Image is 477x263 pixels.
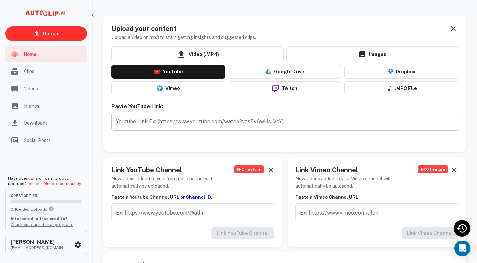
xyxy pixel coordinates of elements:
div: Open Intercom Messenger [454,241,470,256]
img: drive-logo.png [265,69,271,75]
button: Vimeo [111,81,225,95]
input: Ex: https://www.youtube.com/@allin [111,203,274,222]
button: Dismiss [267,165,274,175]
a: Home [5,46,87,62]
span: PRO Feature [418,165,448,173]
span: Images [24,102,83,110]
input: Youtube Link Ex: (https://www.youtube.com/watch?v=sEy6wHs-VcY) [111,112,458,131]
svg: You can upload 10 videos per month on the creator tier. Upgrade to upload more. [49,206,54,211]
a: Check out our referral program. [11,222,73,227]
button: Youtube [111,65,225,79]
div: Recent Activity [454,220,470,237]
span: Clips [24,68,83,75]
button: Dropbox [344,65,458,79]
h6: Paste a Vimeo Channel URL [295,194,458,201]
a: Social Posts [5,132,87,148]
h6: Paste YouTube Link: [111,103,458,110]
span: Have questions or want product updates? [8,176,82,186]
h5: Upload your content [111,24,256,34]
h6: [PERSON_NAME] [11,240,70,245]
button: [PERSON_NAME][EMAIL_ADDRESS][DOMAIN_NAME] [5,235,87,255]
p: Upload [43,30,60,37]
span: Downloads [24,119,83,127]
img: Dropbox Logo [388,69,393,75]
button: Dismiss [449,24,458,34]
p: 0 / 10 Video Uploads [11,206,82,212]
h6: New videos added to your Vimeo channel will automatically be uploaded. [295,175,418,190]
a: Channel ID. [186,195,212,200]
img: twitch-logo.png [270,85,281,92]
span: Videos [24,85,83,92]
span: Home [24,51,83,58]
span: creator Tier [11,194,82,197]
span: Social Posts [24,137,83,144]
button: Google Drive [228,65,342,79]
p: Interested in free credits? [11,216,82,222]
input: Ex: https://www.vimeo.com/allin [295,203,458,222]
h5: Link YouTube Channel [111,165,234,175]
a: Videos [5,81,87,97]
a: Clips [5,64,87,79]
h6: Paste a Youtube Channel URL or [111,194,274,201]
p: [EMAIL_ADDRESS][DOMAIN_NAME] [11,245,70,251]
a: Images [286,46,458,62]
a: Join our Discord community. [27,181,82,186]
h6: New videos added to your YouTube channel will automatically be uploaded. [111,175,234,190]
span: Video (.MP4) [111,46,284,62]
button: Twitch [228,81,342,95]
h5: Link Vimeo Channel [295,165,418,175]
a: Upload [5,26,87,41]
button: .MP3 File [344,81,458,95]
a: Images [5,98,87,114]
h6: Upload a video or .mp3 to start getting insights and suggested clips. [111,34,256,41]
img: youtube-logo.png [154,70,160,74]
span: PRO Feature [234,165,264,173]
img: vimeo-logo.svg [157,85,163,91]
a: Downloads [5,115,87,131]
button: Dismiss [450,165,458,175]
button: creatorTier0/10Video UploadsYou can upload 10 videos per month on the creator tier. Upgrade to up... [5,189,87,232]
